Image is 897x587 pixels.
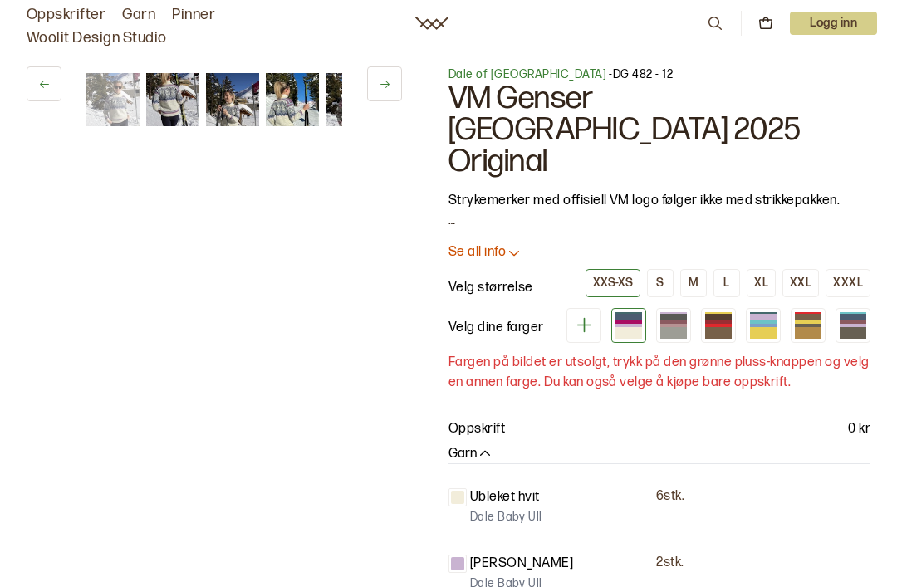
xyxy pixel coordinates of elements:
[790,12,877,35] p: Logg inn
[836,308,870,343] div: Beige
[848,419,870,439] p: 0 kr
[448,191,870,211] p: Strykemerker med offisiell VM logo følger ikke med strikkepakken.
[791,308,826,343] div: Maisgul (utsolgt)
[647,269,674,297] button: S
[746,308,781,343] div: Gul (utsolgt)
[172,3,215,27] a: Pinner
[448,318,544,338] p: Velg dine farger
[415,17,448,30] a: Woolit
[833,276,863,291] div: XXXL
[448,353,870,393] p: Fargen på bildet er utsolgt, trykk på den grønne pluss-knappen og velg en annen farge. Du kan ogs...
[586,269,641,297] button: XXS-XS
[680,269,707,297] button: M
[656,308,691,343] div: Lys grå
[656,555,684,572] p: 2 stk.
[723,276,729,291] div: L
[448,419,505,439] p: Oppskrift
[611,308,646,343] div: Hvit (utsolgt)
[448,67,606,81] a: Dale of [GEOGRAPHIC_DATA]
[747,269,776,297] button: XL
[122,3,155,27] a: Garn
[713,269,740,297] button: L
[448,66,870,83] p: - DG 482 - 12
[593,276,634,291] div: XXS-XS
[782,269,819,297] button: XXL
[27,27,167,50] a: Woolit Design Studio
[656,276,664,291] div: S
[448,278,533,298] p: Velg størrelse
[790,276,811,291] div: XXL
[448,446,493,463] button: Garn
[689,276,698,291] div: M
[470,554,573,574] p: [PERSON_NAME]
[448,83,870,178] h1: VM Genser [GEOGRAPHIC_DATA] 2025 Original
[826,269,870,297] button: XXXL
[754,276,768,291] div: XL
[701,308,736,343] div: Nøttebrun
[448,244,506,262] p: Se all info
[448,244,870,262] button: Se all info
[470,487,540,507] p: Ubleket hvit
[790,12,877,35] button: User dropdown
[27,3,105,27] a: Oppskrifter
[656,488,684,506] p: 6 stk.
[470,509,542,526] p: Dale Baby Ull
